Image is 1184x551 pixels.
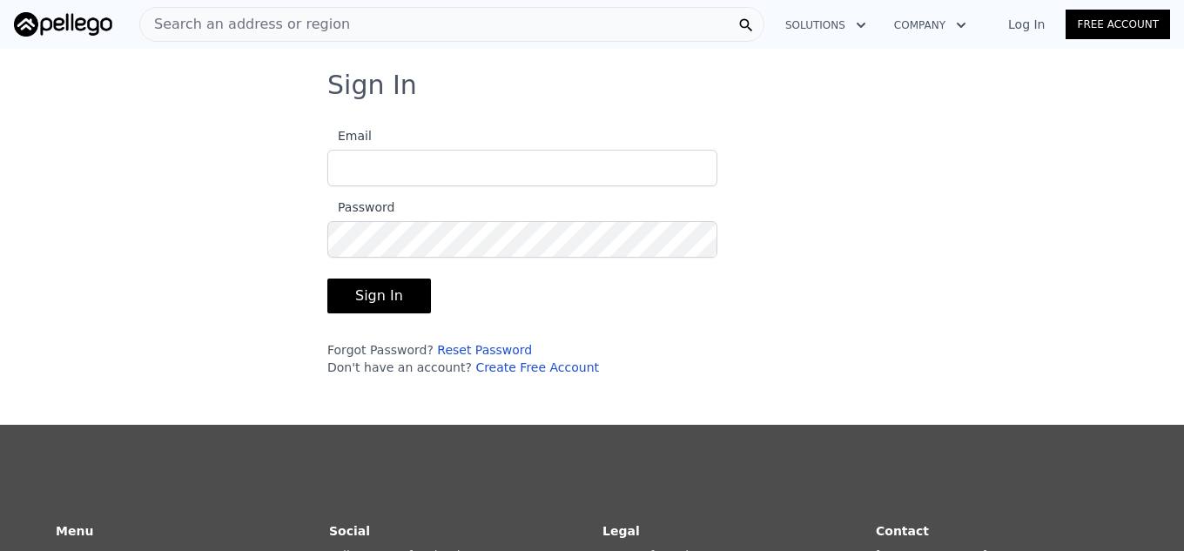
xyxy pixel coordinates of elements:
[880,10,980,41] button: Company
[327,221,717,258] input: Password
[327,341,717,376] div: Forgot Password? Don't have an account?
[329,524,370,538] strong: Social
[140,14,350,35] span: Search an address or region
[987,16,1066,33] a: Log In
[327,279,431,313] button: Sign In
[475,360,599,374] a: Create Free Account
[602,524,640,538] strong: Legal
[56,524,93,538] strong: Menu
[437,343,532,357] a: Reset Password
[327,150,717,186] input: Email
[771,10,880,41] button: Solutions
[14,12,112,37] img: Pellego
[1066,10,1170,39] a: Free Account
[327,129,372,143] span: Email
[327,70,857,101] h3: Sign In
[327,200,394,214] span: Password
[876,524,929,538] strong: Contact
